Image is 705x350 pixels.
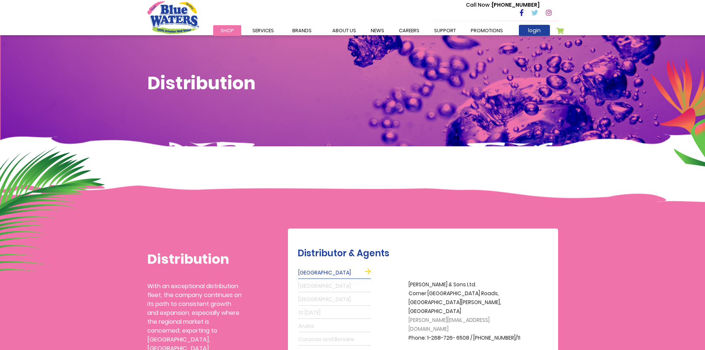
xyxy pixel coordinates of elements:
p: [PHONE_NUMBER] [466,1,540,9]
a: careers [392,25,427,36]
a: store logo [147,1,199,34]
a: News [363,25,392,36]
a: Aruba [298,320,371,332]
a: Curacao and Bonaire [298,334,371,346]
a: about us [325,25,363,36]
span: Brands [292,27,312,34]
a: [GEOGRAPHIC_DATA] [298,294,371,306]
a: [GEOGRAPHIC_DATA] [298,267,371,279]
a: login [519,25,550,36]
span: Shop [221,27,234,34]
a: Promotions [463,25,510,36]
span: Call Now : [466,1,492,9]
p: [PERSON_NAME] & Sons Ltd. Corner [GEOGRAPHIC_DATA] Roads, [GEOGRAPHIC_DATA][PERSON_NAME], [GEOGRA... [409,280,527,343]
a: St [DATE] [298,307,371,319]
span: Services [252,27,274,34]
h2: Distributor & Agents [298,248,554,259]
h1: Distribution [147,251,242,267]
span: [PERSON_NAME][EMAIL_ADDRESS][DOMAIN_NAME] [409,316,490,333]
a: [GEOGRAPHIC_DATA] [298,280,371,292]
h1: Distribution [147,73,558,94]
a: support [427,25,463,36]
